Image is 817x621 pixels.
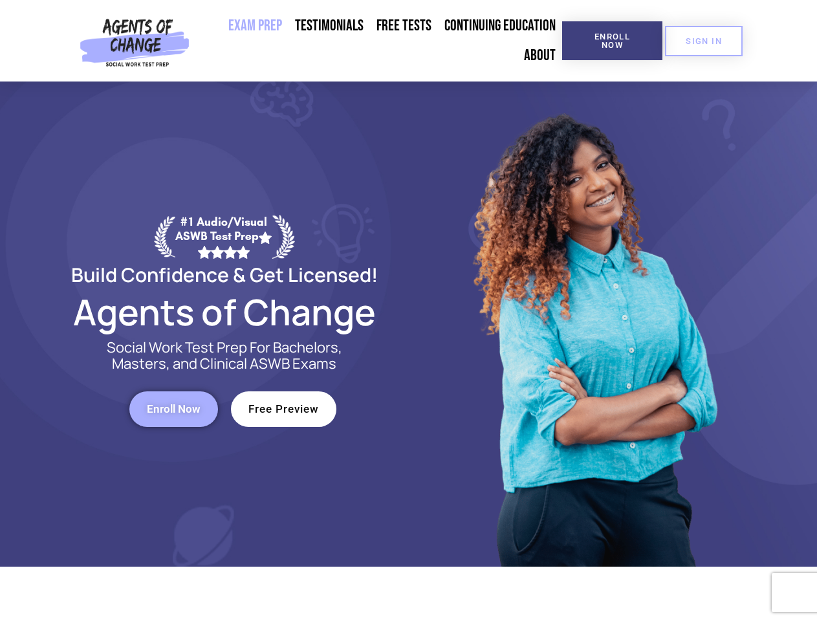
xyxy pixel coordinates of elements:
a: Free Tests [370,11,438,41]
span: SIGN IN [686,37,722,45]
a: Continuing Education [438,11,562,41]
div: #1 Audio/Visual ASWB Test Prep [175,215,272,258]
a: SIGN IN [665,26,743,56]
a: About [517,41,562,71]
p: Social Work Test Prep For Bachelors, Masters, and Clinical ASWB Exams [92,340,357,372]
a: Enroll Now [129,391,218,427]
span: Free Preview [248,404,319,415]
a: Free Preview [231,391,336,427]
h2: Agents of Change [40,297,409,327]
a: Testimonials [289,11,370,41]
h2: Build Confidence & Get Licensed! [40,265,409,284]
nav: Menu [195,11,562,71]
span: Enroll Now [147,404,201,415]
a: Enroll Now [562,21,662,60]
img: Website Image 1 (1) [464,82,723,567]
span: Enroll Now [583,32,642,49]
a: Exam Prep [222,11,289,41]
